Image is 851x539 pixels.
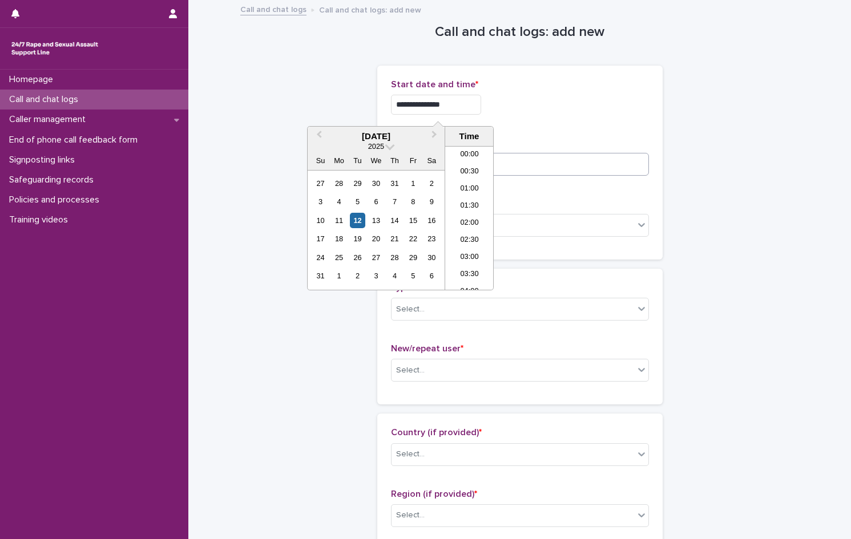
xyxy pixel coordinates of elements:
[368,213,384,228] div: Choose Wednesday, August 13th, 2025
[331,213,346,228] div: Choose Monday, August 11th, 2025
[396,448,425,460] div: Select...
[350,194,365,209] div: Choose Tuesday, August 5th, 2025
[350,268,365,283] div: Choose Tuesday, September 2nd, 2025
[387,194,402,209] div: Choose Thursday, August 7th, 2025
[368,153,384,168] div: We
[5,194,108,205] p: Policies and processes
[448,131,490,141] div: Time
[396,509,425,521] div: Select...
[308,131,445,141] div: [DATE]
[368,194,384,209] div: Choose Wednesday, August 6th, 2025
[331,231,346,246] div: Choose Monday, August 18th, 2025
[368,142,384,151] span: 2025
[331,176,346,191] div: Choose Monday, July 28th, 2025
[313,213,328,228] div: Choose Sunday, August 10th, 2025
[445,215,494,232] li: 02:00
[405,153,421,168] div: Fr
[5,74,62,85] p: Homepage
[9,37,100,60] img: rhQMoQhaT3yELyF149Cw
[445,266,494,283] li: 03:30
[391,428,482,437] span: Country (if provided)
[445,232,494,249] li: 02:30
[331,153,346,168] div: Mo
[387,268,402,283] div: Choose Thursday, September 4th, 2025
[368,231,384,246] div: Choose Wednesday, August 20th, 2025
[445,181,494,198] li: 01:00
[368,176,384,191] div: Choose Wednesday, July 30th, 2025
[350,176,365,191] div: Choose Tuesday, July 29th, 2025
[396,303,425,315] div: Select...
[5,214,77,225] p: Training videos
[396,364,425,376] div: Select...
[377,24,663,40] h1: Call and chat logs: add new
[405,213,421,228] div: Choose Friday, August 15th, 2025
[5,155,84,165] p: Signposting links
[5,114,95,125] p: Caller management
[331,250,346,265] div: Choose Monday, August 25th, 2025
[319,3,421,15] p: Call and chat logs: add new
[405,231,421,246] div: Choose Friday, August 22nd, 2025
[391,489,477,499] span: Region (if provided)
[391,344,463,353] span: New/repeat user
[445,164,494,181] li: 00:30
[387,231,402,246] div: Choose Thursday, August 21st, 2025
[387,176,402,191] div: Choose Thursday, July 31st, 2025
[311,174,441,285] div: month 2025-08
[368,268,384,283] div: Choose Wednesday, September 3rd, 2025
[313,268,328,283] div: Choose Sunday, August 31st, 2025
[424,213,439,228] div: Choose Saturday, August 16th, 2025
[5,175,103,185] p: Safeguarding records
[445,147,494,164] li: 00:00
[405,268,421,283] div: Choose Friday, September 5th, 2025
[387,153,402,168] div: Th
[387,250,402,265] div: Choose Thursday, August 28th, 2025
[445,249,494,266] li: 03:00
[350,153,365,168] div: Tu
[426,128,445,146] button: Next Month
[240,2,306,15] a: Call and chat logs
[424,231,439,246] div: Choose Saturday, August 23rd, 2025
[309,128,327,146] button: Previous Month
[405,250,421,265] div: Choose Friday, August 29th, 2025
[350,213,365,228] div: Choose Tuesday, August 12th, 2025
[405,176,421,191] div: Choose Friday, August 1st, 2025
[424,153,439,168] div: Sa
[5,135,147,145] p: End of phone call feedback form
[424,268,439,283] div: Choose Saturday, September 6th, 2025
[313,231,328,246] div: Choose Sunday, August 17th, 2025
[313,176,328,191] div: Choose Sunday, July 27th, 2025
[387,213,402,228] div: Choose Thursday, August 14th, 2025
[313,250,328,265] div: Choose Sunday, August 24th, 2025
[331,194,346,209] div: Choose Monday, August 4th, 2025
[313,153,328,168] div: Su
[313,194,328,209] div: Choose Sunday, August 3rd, 2025
[424,250,439,265] div: Choose Saturday, August 30th, 2025
[405,194,421,209] div: Choose Friday, August 8th, 2025
[424,194,439,209] div: Choose Saturday, August 9th, 2025
[350,250,365,265] div: Choose Tuesday, August 26th, 2025
[368,250,384,265] div: Choose Wednesday, August 27th, 2025
[5,94,87,105] p: Call and chat logs
[445,283,494,301] li: 04:00
[445,198,494,215] li: 01:30
[331,268,346,283] div: Choose Monday, September 1st, 2025
[424,176,439,191] div: Choose Saturday, August 2nd, 2025
[391,80,478,89] span: Start date and time
[350,231,365,246] div: Choose Tuesday, August 19th, 2025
